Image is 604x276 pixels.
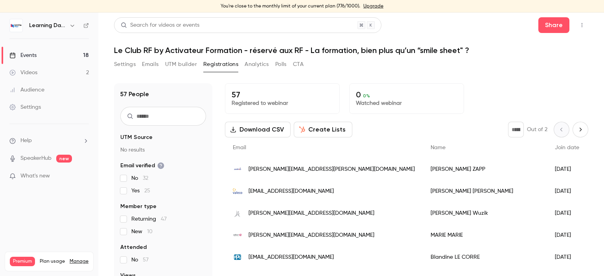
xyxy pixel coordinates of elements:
img: tab_domain_overview_orange.svg [32,46,38,52]
span: [PERSON_NAME][EMAIL_ADDRESS][DOMAIN_NAME] [249,209,374,218]
img: tab_keywords_by_traffic_grey.svg [89,46,96,52]
button: Next page [573,122,588,137]
p: Registered to webinar [232,99,333,107]
button: Settings [114,58,136,71]
span: No [131,256,149,264]
span: Name [431,145,446,150]
img: ppg.com [233,252,242,262]
button: Emails [142,58,158,71]
img: elior.fr [233,230,242,240]
iframe: Noticeable Trigger [79,173,89,180]
div: Search for videos or events [121,21,199,29]
div: MARIE MARIE [423,224,547,246]
img: groupevaleco.com [233,186,242,196]
div: [PERSON_NAME] [PERSON_NAME] [423,180,547,202]
div: Blandine LE CORRE [423,246,547,268]
span: 32 [143,175,148,181]
button: CTA [293,58,304,71]
span: [PERSON_NAME][EMAIL_ADDRESS][DOMAIN_NAME] [249,231,374,239]
h1: 57 People [120,90,149,99]
div: Videos [9,69,37,77]
img: Learning Days [10,19,22,32]
img: website_grey.svg [13,20,19,27]
a: Manage [70,258,88,265]
img: logo_orange.svg [13,13,19,19]
button: Share [538,17,569,33]
a: Upgrade [363,3,383,9]
div: v 4.0.25 [22,13,39,19]
span: Plan usage [40,258,65,265]
div: Events [9,51,37,59]
span: New [131,228,153,236]
span: [EMAIL_ADDRESS][DOMAIN_NAME] [249,253,334,261]
div: Audience [9,86,44,94]
span: Yes [131,187,150,195]
img: developinvest.com [233,208,242,218]
span: Member type [120,203,157,210]
div: Domaine [41,46,61,51]
p: 0 [356,90,457,99]
h1: Le Club RF by Activateur Formation - réservé aux RF - La formation, bien plus qu’un “smile sheet" ? [114,46,588,55]
div: [DATE] [547,246,587,268]
a: SpeakerHub [20,154,52,163]
div: [DATE] [547,180,587,202]
li: help-dropdown-opener [9,137,89,145]
button: Create Lists [294,122,352,137]
span: Help [20,137,32,145]
span: new [56,155,72,163]
button: Download CSV [225,122,291,137]
p: Out of 2 [527,126,547,133]
span: Premium [10,257,35,266]
span: Email verified [120,162,164,170]
div: [PERSON_NAME] ZAPP [423,158,547,180]
button: Analytics [245,58,269,71]
button: Polls [275,58,287,71]
span: Email [233,145,246,150]
span: What's new [20,172,50,180]
p: No results [120,146,206,154]
span: Attended [120,243,147,251]
div: Mots-clés [98,46,120,51]
button: Registrations [203,58,238,71]
span: UTM Source [120,133,153,141]
span: 47 [161,216,167,222]
button: UTM builder [165,58,197,71]
div: [DATE] [547,224,587,246]
span: Join date [555,145,579,150]
span: 0 % [363,93,370,99]
span: [EMAIL_ADDRESS][DOMAIN_NAME] [249,187,334,196]
div: Domaine: [DOMAIN_NAME] [20,20,89,27]
span: [PERSON_NAME][EMAIL_ADDRESS][PERSON_NAME][DOMAIN_NAME] [249,165,415,174]
div: [DATE] [547,202,587,224]
div: Settings [9,103,41,111]
div: [DATE] [547,158,587,180]
span: 25 [144,188,150,194]
p: 57 [232,90,333,99]
span: Returning [131,215,167,223]
span: No [131,174,148,182]
img: sodexo.com [233,165,242,174]
span: 57 [143,257,149,263]
div: [PERSON_NAME] Wuzik [423,202,547,224]
h6: Learning Days [29,22,66,29]
span: 10 [147,229,153,234]
p: Watched webinar [356,99,457,107]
